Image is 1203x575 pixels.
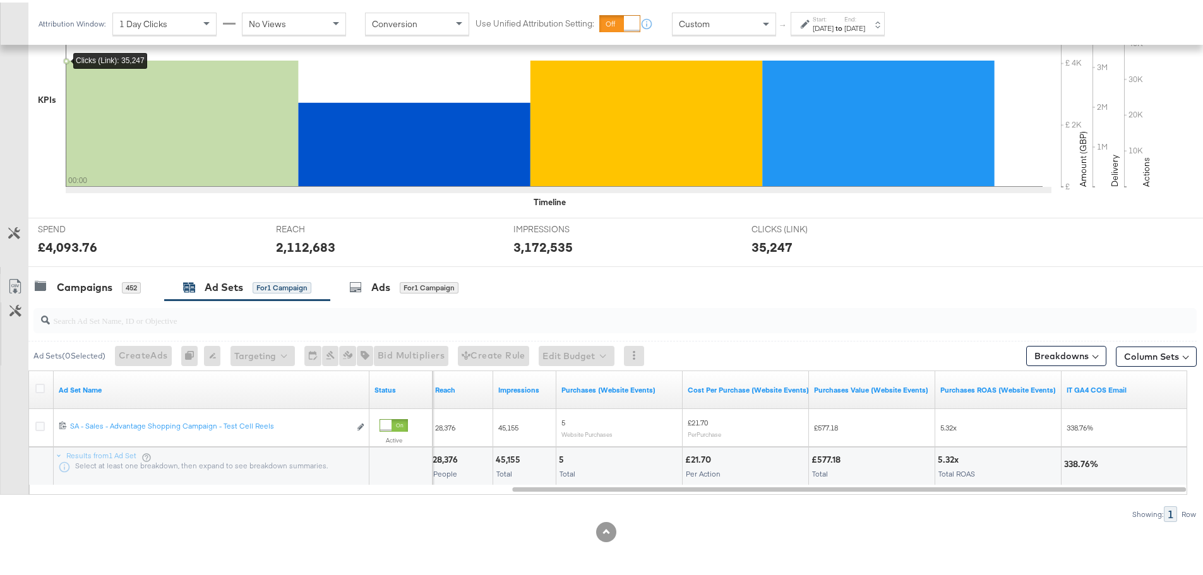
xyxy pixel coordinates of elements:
[57,278,112,292] div: Campaigns
[435,420,455,430] span: 28,376
[811,451,844,463] div: £577.18
[688,428,721,436] sub: Per Purchase
[181,343,204,364] div: 0
[1132,507,1164,516] div: Showing:
[205,278,243,292] div: Ad Sets
[1164,504,1177,519] div: 1
[834,21,844,30] strong: to
[940,382,1056,393] a: The total value of the purchase actions divided by spend tracked by your Custom Audience pixel on...
[560,466,575,476] span: Total
[1109,152,1120,184] text: Delivery
[433,466,457,476] span: People
[38,92,56,104] div: KPIs
[1067,420,1093,430] span: 338.76%
[938,451,962,463] div: 5.32x
[400,280,458,291] div: for 1 Campaign
[812,466,828,476] span: Total
[119,16,167,27] span: 1 Day Clicks
[59,382,364,393] a: Your Ad Set name.
[1026,343,1106,364] button: Breakdowns
[1064,456,1102,468] div: 338.76%
[253,280,311,291] div: for 1 Campaign
[844,13,865,21] label: End:
[1181,507,1197,516] div: Row
[476,15,594,27] label: Use Unified Attribution Setting:
[814,382,930,393] a: The total value of the purchase actions tracked by your Custom Audience pixel on your website aft...
[813,21,834,31] div: [DATE]
[498,420,518,430] span: 45,155
[50,300,1090,325] input: Search Ad Set Name, ID or Objective
[561,415,565,425] span: 5
[561,382,678,393] a: The number of times a purchase was made tracked by your Custom Audience pixel on your website aft...
[371,278,390,292] div: Ads
[70,418,350,432] a: SA - Sales - Advantage Shopping Campaign - Test Cell Reels
[777,21,789,26] span: ↑
[686,466,721,476] span: Per Action
[844,21,865,31] div: [DATE]
[1140,155,1152,184] text: Actions
[122,280,141,291] div: 452
[374,382,428,393] a: Shows the current state of your Ad Set.
[1116,344,1197,364] button: Column Sets
[496,451,524,463] div: 45,155
[70,418,350,429] div: SA - Sales - Advantage Shopping Campaign - Test Cell Reels
[1077,129,1089,184] text: Amount (GBP)
[688,415,708,425] span: £21.70
[249,16,286,27] span: No Views
[751,221,846,233] span: CLICKS (LINK)
[940,420,957,430] span: 5.32x
[513,235,573,254] div: 3,172,535
[938,466,975,476] span: Total ROAS
[33,348,105,359] div: Ad Sets ( 0 Selected)
[688,382,809,393] a: The average cost for each purchase tracked by your Custom Audience pixel on your website after pe...
[1067,382,1183,393] a: IT NET COS _ GA4
[498,382,551,393] a: The number of times your ad was served. On mobile apps an ad is counted as served the first time ...
[433,451,462,463] div: 28,376
[38,235,97,254] div: £4,093.76
[813,13,834,21] label: Start:
[814,420,838,430] span: £577.18
[38,17,106,26] div: Attribution Window:
[561,428,613,436] sub: Website Purchases
[685,451,715,463] div: £21.70
[559,451,568,463] div: 5
[276,235,335,254] div: 2,112,683
[679,16,710,27] span: Custom
[513,221,608,233] span: IMPRESSIONS
[380,434,408,442] label: Active
[435,382,488,393] a: The number of people your ad was served to.
[38,221,133,233] span: SPEND
[276,221,371,233] span: REACH
[496,466,512,476] span: Total
[372,16,417,27] span: Conversion
[534,194,566,206] div: Timeline
[751,235,793,254] div: 35,247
